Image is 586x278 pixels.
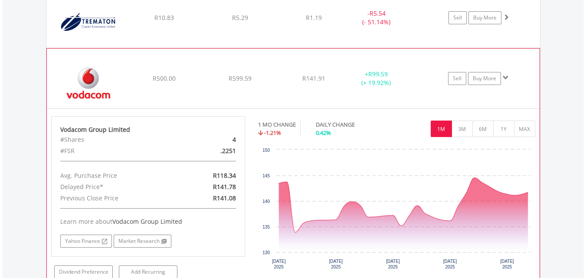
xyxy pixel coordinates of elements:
span: R5.54 [370,9,386,17]
text: [DATE] 2025 [386,259,400,269]
button: 3M [452,121,473,137]
button: 6M [472,121,494,137]
text: 140 [262,199,270,204]
span: R141.91 [302,74,325,82]
button: MAX [514,121,535,137]
span: R500.00 [153,74,176,82]
span: Vodacom Group Limited [112,217,182,226]
img: EQU.ZA.VOD.png [51,59,126,106]
span: 0.42% [316,129,331,137]
button: 1Y [493,121,514,137]
a: Market Research [114,235,171,248]
text: 130 [262,250,270,255]
span: R599.59 [229,74,252,82]
div: Learn more about [60,217,236,226]
text: [DATE] 2025 [500,259,514,269]
text: 150 [262,148,270,153]
div: Chart. Highcharts interactive chart. [258,145,535,275]
span: R118.34 [213,171,236,180]
div: .2251 [180,145,242,157]
div: Avg. Purchase Price [54,170,180,181]
a: Buy More [468,72,501,85]
div: #Shares [54,134,180,145]
span: R10.83 [154,13,174,22]
span: -1.21% [264,129,281,137]
div: DAILY CHANGE [316,121,385,129]
div: 4 [180,134,242,145]
div: #FSR [54,145,180,157]
div: - (- 51.14%) [344,9,409,26]
a: Yahoo Finance [60,235,112,248]
span: R141.08 [213,194,236,202]
div: Previous Close Price [54,193,180,204]
text: [DATE] 2025 [329,259,343,269]
span: R141.78 [213,183,236,191]
div: Vodacom Group Limited [60,125,236,134]
span: R99.59 [368,70,388,78]
text: [DATE] 2025 [272,259,286,269]
div: Delayed Price* [54,181,180,193]
a: Sell [448,72,466,85]
a: Buy More [468,11,501,24]
a: Sell [449,11,467,24]
div: + (+ 19.92%) [344,70,409,87]
span: R5.29 [232,13,248,22]
button: 1M [431,121,452,137]
div: 1 MO CHANGE [258,121,296,129]
svg: Interactive chart [258,145,535,275]
text: 145 [262,173,270,178]
span: R1.19 [306,13,322,22]
text: 135 [262,225,270,229]
text: [DATE] 2025 [443,259,457,269]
